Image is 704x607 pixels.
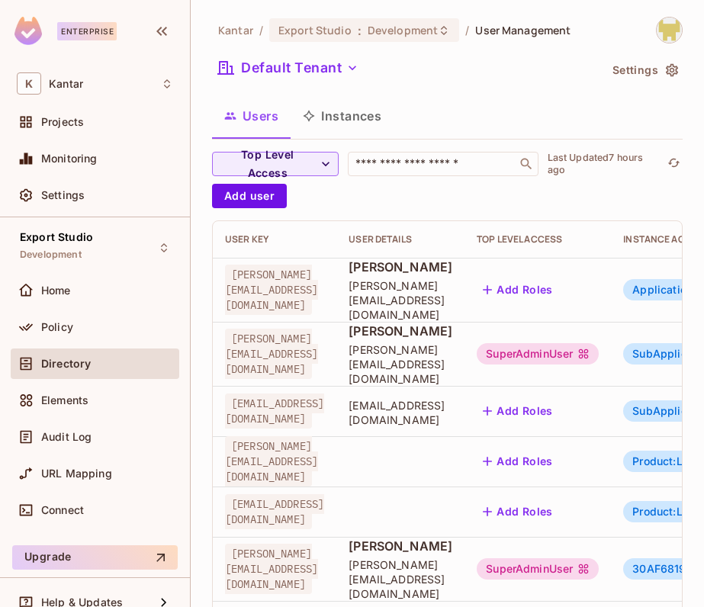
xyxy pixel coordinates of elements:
[41,431,92,443] span: Audit Log
[14,17,42,45] img: SReyMgAAAABJRU5ErkJggg==
[225,393,324,429] span: [EMAIL_ADDRESS][DOMAIN_NAME]
[41,358,91,370] span: Directory
[349,278,452,322] span: [PERSON_NAME][EMAIL_ADDRESS][DOMAIN_NAME]
[477,278,559,302] button: Add Roles
[349,259,452,275] span: [PERSON_NAME]
[225,233,324,246] div: User Key
[357,24,362,37] span: :
[477,233,599,246] div: Top Level Access
[368,23,438,37] span: Development
[225,265,318,315] span: [PERSON_NAME][EMAIL_ADDRESS][DOMAIN_NAME]
[20,249,82,261] span: Development
[664,155,683,173] button: refresh
[661,155,683,173] span: Click to refresh data
[225,544,318,594] span: [PERSON_NAME][EMAIL_ADDRESS][DOMAIN_NAME]
[477,558,599,580] div: SuperAdminUser
[212,56,365,80] button: Default Tenant
[41,116,84,128] span: Projects
[57,22,117,40] div: Enterprise
[41,284,71,297] span: Home
[477,449,559,474] button: Add Roles
[667,156,680,172] span: refresh
[349,398,452,427] span: [EMAIL_ADDRESS][DOMAIN_NAME]
[477,343,599,365] div: SuperAdminUser
[41,467,112,480] span: URL Mapping
[475,23,571,37] span: User Management
[278,23,352,37] span: Export Studio
[657,18,682,43] img: Girishankar.VP@kantar.com
[606,58,683,82] button: Settings
[212,97,291,135] button: Users
[20,231,93,243] span: Export Studio
[225,494,324,529] span: [EMAIL_ADDRESS][DOMAIN_NAME]
[349,342,452,386] span: [PERSON_NAME][EMAIL_ADDRESS][DOMAIN_NAME]
[349,557,452,601] span: [PERSON_NAME][EMAIL_ADDRESS][DOMAIN_NAME]
[41,189,85,201] span: Settings
[41,153,98,165] span: Monitoring
[218,23,253,37] span: the active workspace
[548,152,662,176] p: Last Updated 7 hours ago
[41,321,73,333] span: Policy
[212,152,339,176] button: Top Level Access
[291,97,394,135] button: Instances
[41,504,84,516] span: Connect
[349,323,452,339] span: [PERSON_NAME]
[225,329,318,379] span: [PERSON_NAME][EMAIL_ADDRESS][DOMAIN_NAME]
[477,499,559,524] button: Add Roles
[225,436,318,487] span: [PERSON_NAME][EMAIL_ADDRESS][DOMAIN_NAME]
[465,23,469,37] li: /
[12,545,178,570] button: Upgrade
[349,538,452,554] span: [PERSON_NAME]
[41,394,88,406] span: Elements
[49,78,83,90] span: Workspace: Kantar
[349,233,452,246] div: User Details
[477,399,559,423] button: Add Roles
[212,184,287,208] button: Add user
[220,146,315,183] span: Top Level Access
[17,72,41,95] span: K
[259,23,263,37] li: /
